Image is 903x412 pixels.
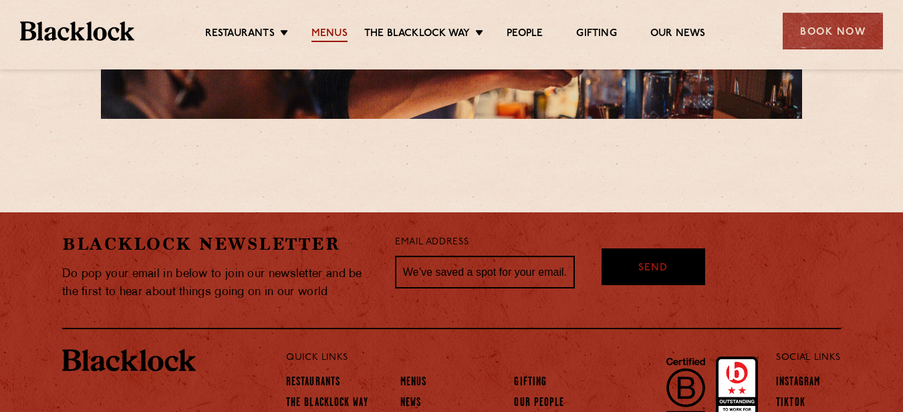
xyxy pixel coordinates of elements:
a: Our News [650,27,706,42]
a: Gifting [576,27,616,42]
img: BL_Textured_Logo-footer-cropped.svg [20,21,134,41]
a: Gifting [514,376,547,391]
p: Social Links [776,349,841,367]
h2: Blacklock Newsletter [62,232,375,256]
img: BL_Textured_Logo-footer-cropped.svg [62,349,196,372]
a: Restaurants [286,376,340,391]
a: Menus [400,376,427,391]
a: Restaurants [205,27,275,42]
label: Email Address [395,235,469,250]
p: Quick Links [286,349,732,367]
a: Our People [514,397,564,411]
input: We’ve saved a spot for your email... [395,256,575,289]
a: The Blacklock Way [364,27,470,42]
span: Send [638,261,668,276]
a: News [400,397,421,411]
p: Do pop your email in below to join our newsletter and be the first to hear about things going on ... [62,265,375,301]
a: People [507,27,543,42]
div: Book Now [783,13,883,49]
a: Instagram [776,376,820,391]
a: The Blacklock Way [286,397,368,411]
a: TikTok [776,397,805,411]
a: Menus [311,27,348,42]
